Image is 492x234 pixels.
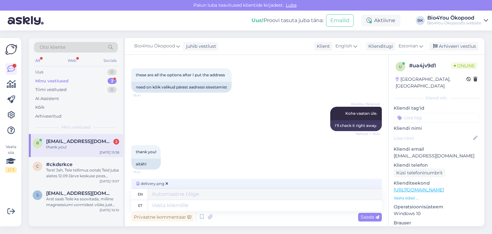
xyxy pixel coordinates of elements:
div: Tere! Jah, Teie tellimus ootab Teid juba alates 12.09 Järve keskuse poes ([PERSON_NAME] päeval on... [46,167,119,179]
div: juhib vestlust [184,43,216,50]
div: Kõik [35,104,45,111]
div: en [138,189,143,200]
div: Minu vestlused [35,78,69,84]
div: Web [66,56,78,65]
a: [URL][DOMAIN_NAME] [394,187,444,193]
p: Kliendi telefon [394,162,479,169]
b: Uus! [251,17,264,23]
div: Kliendi info [394,95,479,101]
div: Privaatne kommentaar [131,213,194,221]
img: Askly Logo [5,43,17,55]
p: Kliendi nimi [394,125,479,132]
div: 3 [108,78,117,84]
p: Kliendi tag'id [394,105,479,112]
div: Socials [102,56,118,65]
span: c [36,164,39,169]
div: Klient [314,43,330,50]
p: Klienditeekond [394,180,479,187]
div: Küsi telefoninumbrit [394,169,445,177]
a: Bio4You ÖkopoodBio4You Ökopood's website [427,15,488,26]
span: reni.stoeva@hotmail.com [46,138,113,144]
div: BK [416,16,425,25]
span: Online [451,62,477,69]
div: aitäh! [131,159,161,170]
span: Estonian [398,43,418,50]
span: English [335,43,352,50]
p: Vaata edasi ... [394,195,479,201]
span: Minu vestlused [61,124,90,130]
div: Uus [35,69,43,75]
div: Aktiivne [361,15,400,26]
div: Vaata siia [5,144,17,173]
input: Lisa nimi [394,135,472,142]
div: [DATE] 10:10 [100,208,119,213]
p: Brauser [394,220,479,226]
p: Operatsioonisüsteem [394,204,479,210]
span: Bio4You Ökopood [351,102,380,106]
span: Kohe vaatan üle. [345,111,377,116]
p: Kliendi email [394,146,479,153]
div: AI Assistent [35,96,59,102]
div: Bio4You Ökopood [427,15,481,21]
div: 0 [107,87,117,93]
div: Klienditugi [366,43,393,50]
div: need on kõik valikud pärast aadressi sisestamist [131,82,232,93]
div: Arhiveeritud [35,113,61,120]
span: Luba [284,2,299,8]
span: stina.rebenko111@gmail.com [46,190,113,196]
div: Arst saab Teile ka soovitada, milline magneesiumi vormidest võiks just Teie puhul olla kõige tõhu... [46,196,119,208]
div: [GEOGRAPHIC_DATA], [GEOGRAPHIC_DATA] [396,76,466,89]
span: 15:41 [133,170,157,175]
div: Proovi tasuta juba täna: [251,17,324,24]
span: Nähtud ✓ 15:41 [356,131,380,136]
div: [DATE] 15:38 [100,150,119,155]
span: u [399,64,402,69]
div: [DATE] 13:57 [100,179,119,184]
span: s [37,193,39,197]
p: Windows 10 [394,210,479,217]
div: All [34,56,41,65]
div: # ua4jv9d1 [409,62,451,70]
div: 0 [107,69,117,75]
div: thank you! [46,144,119,150]
span: 15:41 [133,93,157,98]
span: delivery.png [135,181,169,187]
span: #ckdsrkce [46,162,72,167]
div: 2 [113,139,119,145]
p: [EMAIL_ADDRESS][DOMAIN_NAME] [394,153,479,159]
div: Arhiveeri vestlus [429,42,479,51]
div: et [138,200,142,211]
span: r [36,141,39,146]
input: Lisa tag [394,113,479,122]
div: 2 / 3 [5,167,17,173]
button: Emailid [326,14,354,27]
div: Tiimi vestlused [35,87,67,93]
div: Bio4You Ökopood's website [427,21,481,26]
div: I'll check it right away. [330,120,382,131]
span: these are all the options after I put the address [136,72,225,77]
span: thank you! [136,149,156,154]
span: Otsi kliente [40,44,65,51]
span: Bio4You Ökopood [134,43,175,50]
span: Saada [361,214,379,220]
